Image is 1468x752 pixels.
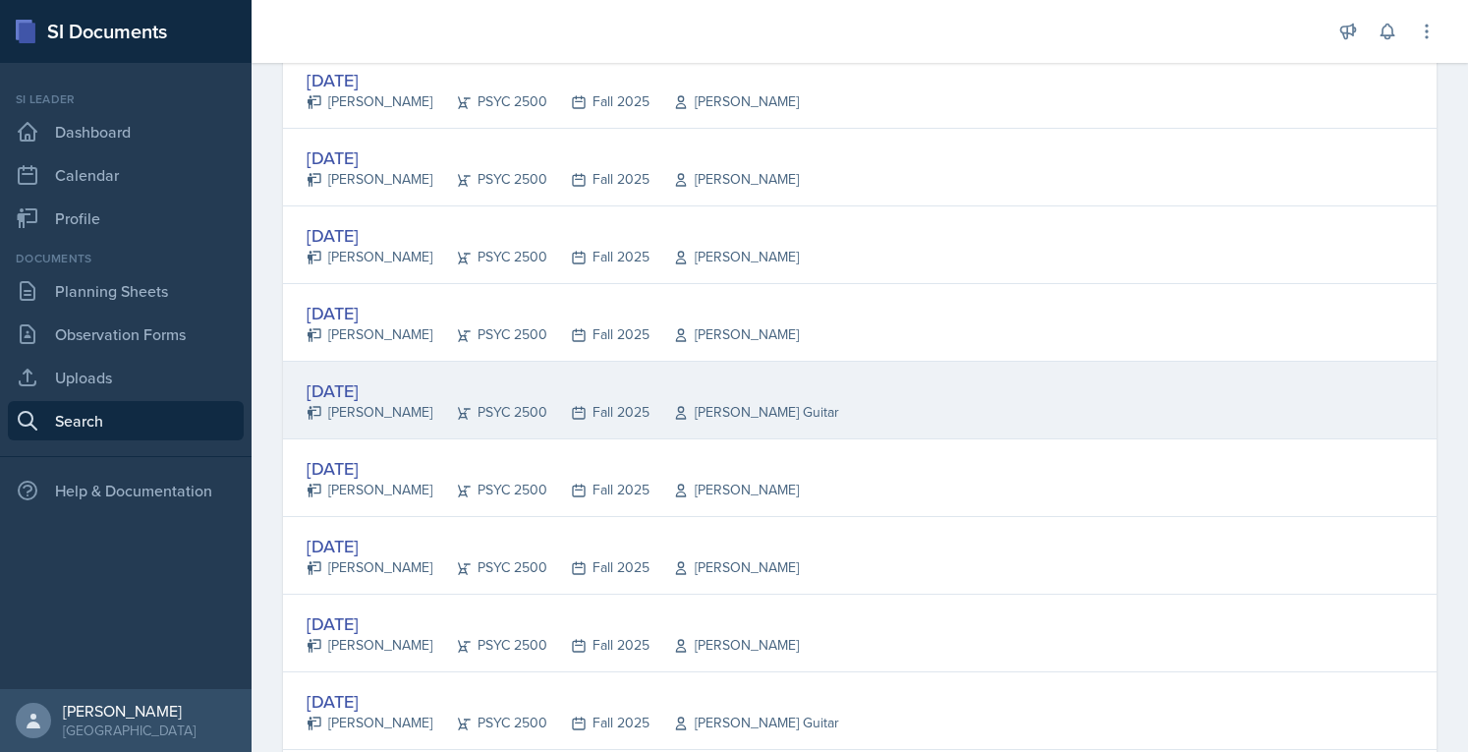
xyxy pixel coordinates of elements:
[547,635,649,656] div: Fall 2025
[307,713,432,733] div: [PERSON_NAME]
[547,402,649,423] div: Fall 2025
[432,91,547,112] div: PSYC 2500
[547,713,649,733] div: Fall 2025
[8,155,244,195] a: Calendar
[307,557,432,578] div: [PERSON_NAME]
[547,247,649,267] div: Fall 2025
[649,402,839,423] div: [PERSON_NAME] Guitar
[432,169,547,190] div: PSYC 2500
[8,90,244,108] div: Si leader
[649,324,799,345] div: [PERSON_NAME]
[432,247,547,267] div: PSYC 2500
[307,324,432,345] div: [PERSON_NAME]
[649,169,799,190] div: [PERSON_NAME]
[8,250,244,267] div: Documents
[307,67,799,93] div: [DATE]
[649,635,799,656] div: [PERSON_NAME]
[8,315,244,354] a: Observation Forms
[547,91,649,112] div: Fall 2025
[432,402,547,423] div: PSYC 2500
[307,247,432,267] div: [PERSON_NAME]
[649,91,799,112] div: [PERSON_NAME]
[307,635,432,656] div: [PERSON_NAME]
[307,455,799,482] div: [DATE]
[649,480,799,500] div: [PERSON_NAME]
[307,610,799,637] div: [DATE]
[307,145,799,171] div: [DATE]
[432,635,547,656] div: PSYC 2500
[307,222,799,249] div: [DATE]
[8,401,244,440] a: Search
[547,557,649,578] div: Fall 2025
[307,377,839,404] div: [DATE]
[547,480,649,500] div: Fall 2025
[649,713,839,733] div: [PERSON_NAME] Guitar
[547,169,649,190] div: Fall 2025
[8,199,244,238] a: Profile
[649,247,799,267] div: [PERSON_NAME]
[307,169,432,190] div: [PERSON_NAME]
[307,480,432,500] div: [PERSON_NAME]
[8,471,244,510] div: Help & Documentation
[63,721,196,740] div: [GEOGRAPHIC_DATA]
[307,91,432,112] div: [PERSON_NAME]
[307,688,839,715] div: [DATE]
[307,402,432,423] div: [PERSON_NAME]
[432,480,547,500] div: PSYC 2500
[8,358,244,397] a: Uploads
[432,324,547,345] div: PSYC 2500
[649,557,799,578] div: [PERSON_NAME]
[547,324,649,345] div: Fall 2025
[307,300,799,326] div: [DATE]
[8,271,244,311] a: Planning Sheets
[432,557,547,578] div: PSYC 2500
[307,533,799,559] div: [DATE]
[63,701,196,721] div: [PERSON_NAME]
[8,112,244,151] a: Dashboard
[432,713,547,733] div: PSYC 2500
